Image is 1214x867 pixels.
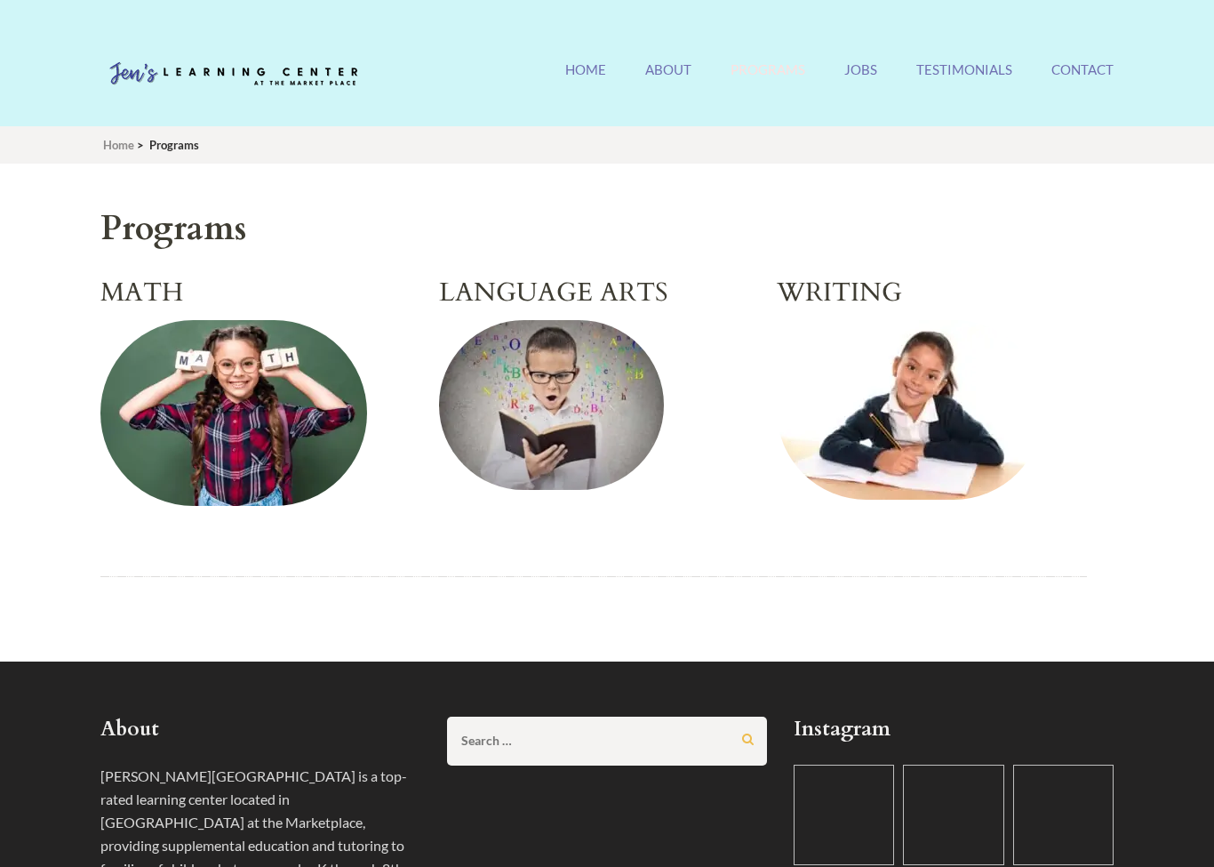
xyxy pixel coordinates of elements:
[777,320,1043,500] img: Jen's Learning Center Writing Program
[100,277,411,309] h2: MATH
[137,138,144,152] span: >
[439,320,664,490] img: Jen's Learning Center Language Arts Program
[1051,61,1114,100] a: Contact
[439,277,749,309] h2: LANGUAGE ARTS
[731,61,805,100] a: Programs
[645,61,691,100] a: About
[100,48,367,101] img: Jen's Learning Center Logo Transparent
[100,717,420,741] h2: About
[100,204,1087,254] h1: Programs
[794,717,1114,741] h2: Instagram
[916,61,1012,100] a: Testimonials
[742,734,754,745] input: Search
[100,320,367,506] img: Jen's Learning Center Math Program
[565,61,606,100] a: Home
[777,277,1087,309] h2: WRITING
[844,61,877,100] a: Jobs
[103,138,134,152] a: Home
